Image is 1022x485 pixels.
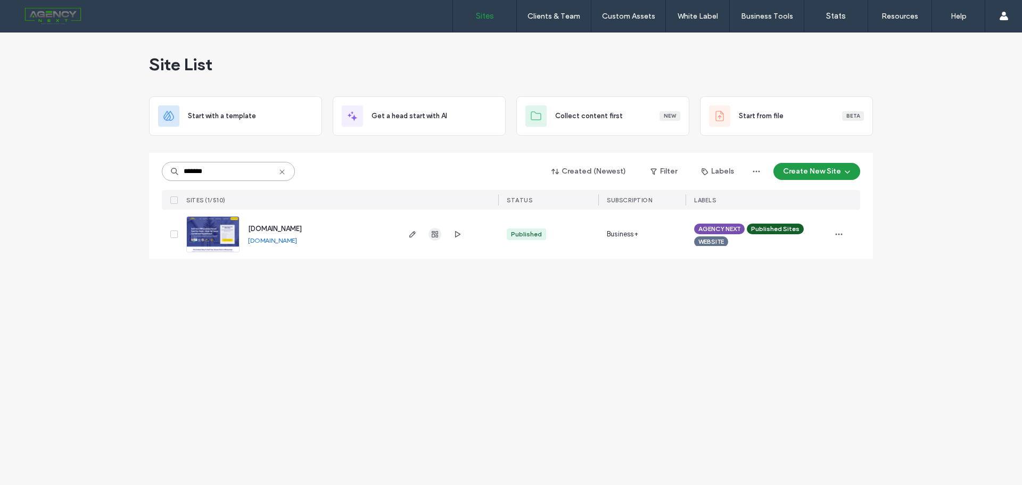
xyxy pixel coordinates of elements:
[700,96,873,136] div: Start from fileBeta
[739,111,784,121] span: Start from file
[149,54,212,75] span: Site List
[372,111,447,121] span: Get a head start with AI
[507,196,532,204] span: STATUS
[528,12,580,21] label: Clients & Team
[751,224,800,234] span: Published Sites
[842,111,864,121] div: Beta
[607,196,652,204] span: SUBSCRIPTION
[607,229,638,240] span: Business+
[602,12,655,21] label: Custom Assets
[692,163,744,180] button: Labels
[826,11,846,21] label: Stats
[516,96,689,136] div: Collect content firstNew
[640,163,688,180] button: Filter
[881,12,918,21] label: Resources
[694,196,716,204] span: LABELS
[678,12,718,21] label: White Label
[951,12,967,21] label: Help
[186,196,226,204] span: SITES (1/510)
[333,96,506,136] div: Get a head start with AI
[248,225,302,233] a: [DOMAIN_NAME]
[511,229,542,239] div: Published
[476,11,494,21] label: Sites
[741,12,793,21] label: Business Tools
[149,96,322,136] div: Start with a template
[555,111,623,121] span: Collect content first
[773,163,860,180] button: Create New Site
[542,163,636,180] button: Created (Newest)
[698,237,724,246] span: WEBSITE
[698,224,740,234] span: AGENCY NEXT
[188,111,256,121] span: Start with a template
[660,111,680,121] div: New
[248,236,297,244] a: [DOMAIN_NAME]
